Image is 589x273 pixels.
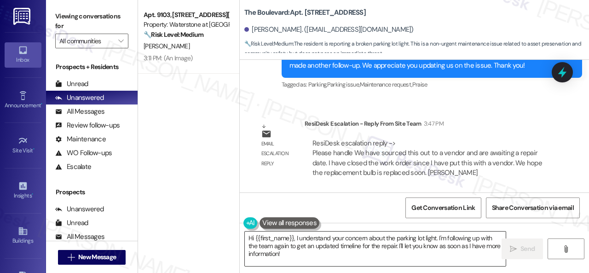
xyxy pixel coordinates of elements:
button: Get Conversation Link [405,197,481,218]
span: Maintenance request , [360,81,412,88]
button: Share Conversation via email [486,197,580,218]
div: 3:47 PM [422,119,444,128]
div: Apt. 9103, [STREET_ADDRESS][PERSON_NAME] [144,10,229,20]
div: Unread [55,218,88,228]
span: New Message [78,252,116,262]
button: New Message [58,250,126,265]
div: Maintenance [55,134,106,144]
div: Escalate [55,162,91,172]
span: • [32,191,33,197]
div: ResiDesk Escalation - Reply From Site Team [305,119,554,132]
div: [PERSON_NAME]. ([EMAIL_ADDRESS][DOMAIN_NAME]) [244,25,414,35]
div: Hi [PERSON_NAME], I'm sorry to hear the parking lot light issue hasn't been resolved yet. I've ma... [289,51,567,71]
a: Insights • [5,178,41,203]
i:  [68,254,75,261]
strong: 🔧 Risk Level: Medium [244,40,293,47]
button: Send [502,238,543,259]
div: Review follow-ups [55,121,120,130]
a: Inbox [5,42,41,67]
div: Prospects + Residents [46,62,138,72]
span: Send [520,244,535,254]
strong: 🔧 Risk Level: Medium [144,30,203,39]
a: Buildings [5,223,41,248]
img: ResiDesk Logo [13,8,32,25]
div: Unread [55,79,88,89]
span: : The resident is reporting a broken parking lot light. This is a non-urgent maintenance issue re... [244,39,589,59]
div: WO Follow-ups [55,148,112,158]
span: Praise [412,81,427,88]
a: Site Visit • [5,133,41,158]
span: Parking issue , [327,81,360,88]
div: All Messages [55,107,104,116]
span: Get Conversation Link [411,203,475,213]
div: Unanswered [55,204,104,214]
div: All Messages [55,232,104,242]
div: 3:11 PM: (An Image) [144,54,193,62]
textarea: Hi {{first_name}}, I understand your concern about the parking lot light. I'm following up with t... [245,232,506,266]
i:  [118,37,123,45]
span: Parking , [308,81,327,88]
span: Share Conversation via email [492,203,574,213]
i:  [510,245,517,253]
div: Unanswered [55,93,104,103]
div: Prospects [46,187,138,197]
div: Tagged as: [282,78,582,91]
b: The Boulevard: Apt. [STREET_ADDRESS] [244,8,366,17]
div: Email escalation reply [261,139,297,168]
span: [PERSON_NAME] [144,42,190,50]
i:  [562,245,569,253]
label: Viewing conversations for [55,9,128,34]
span: • [41,101,42,107]
div: ResiDesk escalation reply -> Please handle We have sourced this out to a vendor and are awaiting ... [312,139,542,177]
span: • [33,146,35,152]
input: All communities [59,34,114,48]
div: Property: Waterstone at [GEOGRAPHIC_DATA] [144,20,229,29]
